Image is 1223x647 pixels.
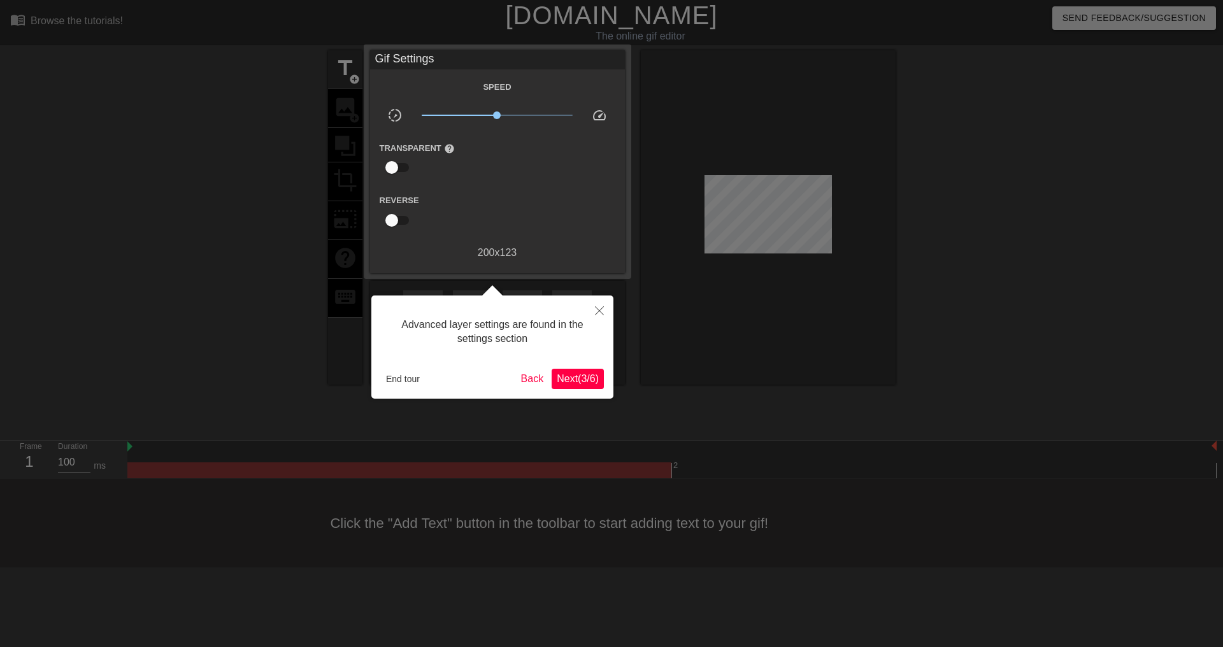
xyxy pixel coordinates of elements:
[585,295,613,325] button: Close
[552,369,604,389] button: Next
[381,369,425,388] button: End tour
[516,369,549,389] button: Back
[557,373,599,384] span: Next ( 3 / 6 )
[381,305,604,359] div: Advanced layer settings are found in the settings section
